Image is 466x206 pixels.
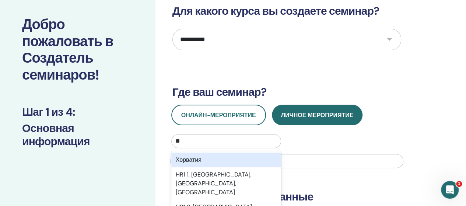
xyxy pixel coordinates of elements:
[441,181,459,199] iframe: Интерком-чат в режиме реального времени
[172,4,379,18] font: Для какого курса вы создаете семинар?
[181,111,256,119] font: Онлайн-мероприятие
[22,121,90,149] font: Основная информация
[73,105,75,119] font: :
[458,181,460,186] font: 1
[176,171,252,196] font: HR1 1, [GEOGRAPHIC_DATA], [GEOGRAPHIC_DATA], [GEOGRAPHIC_DATA]
[171,105,266,125] button: Онлайн-мероприятие
[172,85,266,99] font: Где ваш семинар?
[22,105,73,119] font: Шаг 1 из 4
[22,15,113,84] font: Добро пожаловать в Создатель семинаров!
[272,105,363,125] button: Личное мероприятие
[281,111,354,119] font: Личное мероприятие
[176,156,202,164] font: Хорватия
